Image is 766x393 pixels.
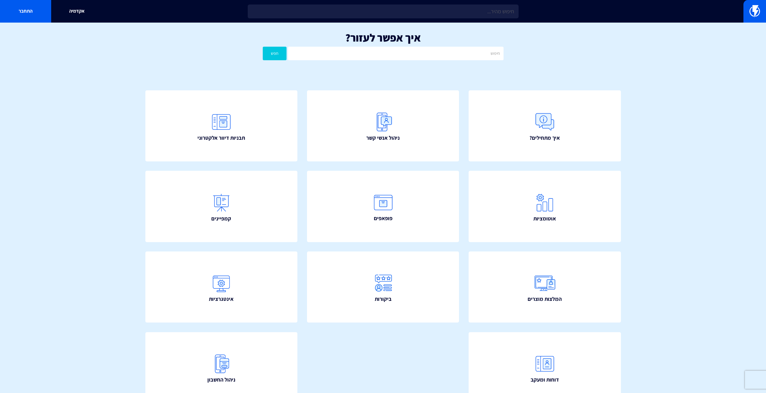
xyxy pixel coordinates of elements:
a: איך מתחילים? [469,90,621,161]
a: אוטומציות [469,171,621,242]
span: קמפיינים [211,215,231,223]
span: תבניות דיוור אלקטרוני [197,134,245,142]
a: קמפיינים [145,171,298,242]
a: ניהול אנשי קשר [307,90,459,161]
span: ביקורות [375,295,392,303]
input: חיפוש [288,47,503,60]
a: פופאפים [307,171,459,242]
input: חיפוש מהיר... [248,5,519,18]
button: חפש [263,47,287,60]
span: אוטומציות [533,215,556,223]
h1: איך אפשר לעזור? [9,32,757,44]
span: ניהול אנשי קשר [366,134,400,142]
span: אינטגרציות [209,295,234,303]
a: המלצות מוצרים [469,251,621,323]
a: תבניות דיוור אלקטרוני [145,90,298,161]
a: אינטגרציות [145,251,298,323]
span: פופאפים [374,214,392,222]
span: איך מתחילים? [529,134,560,142]
span: ניהול החשבון [207,376,235,384]
a: ביקורות [307,251,459,323]
span: המלצות מוצרים [528,295,562,303]
span: דוחות ומעקב [531,376,559,384]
